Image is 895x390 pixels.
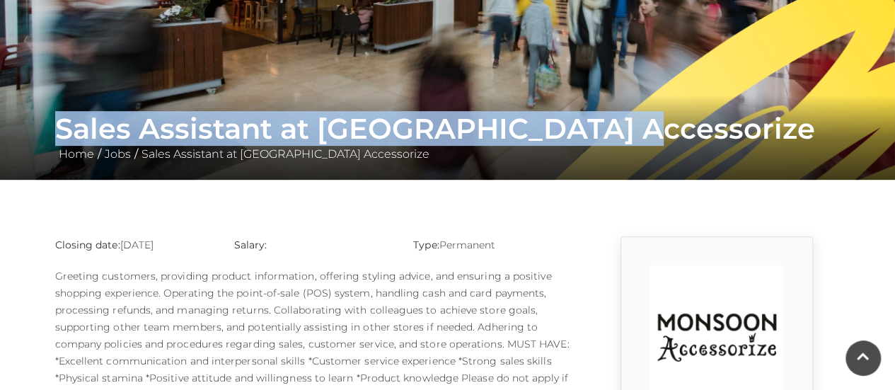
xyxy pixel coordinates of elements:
[101,147,134,161] a: Jobs
[413,236,571,253] p: Permanent
[138,147,433,161] a: Sales Assistant at [GEOGRAPHIC_DATA] Accessorize
[413,239,439,251] strong: Type:
[55,112,841,146] h1: Sales Assistant at [GEOGRAPHIC_DATA] Accessorize
[234,239,267,251] strong: Salary:
[55,239,120,251] strong: Closing date:
[55,236,213,253] p: [DATE]
[55,147,98,161] a: Home
[45,112,851,163] div: / /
